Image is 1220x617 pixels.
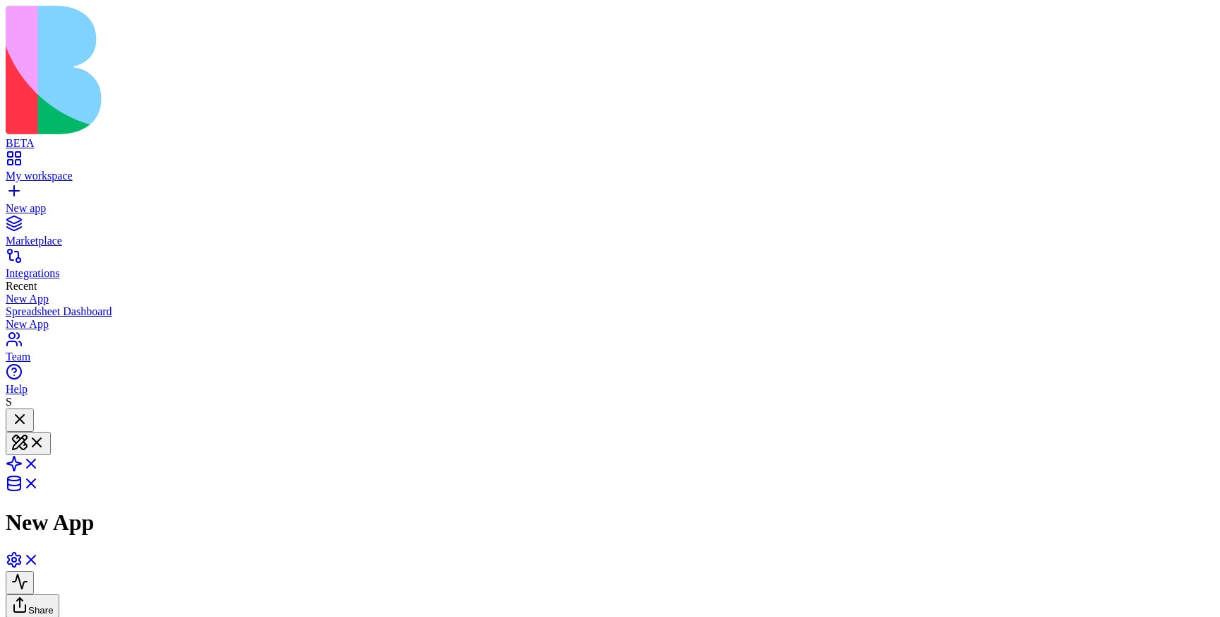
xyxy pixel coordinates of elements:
a: Team [6,338,1214,363]
a: New App [6,293,1214,305]
span: S [6,396,12,408]
a: Spreadsheet Dashboard [6,305,1214,318]
div: Integrations [6,267,1214,280]
img: logo [6,6,573,134]
span: Recent [6,280,37,292]
a: New app [6,189,1214,215]
h1: New App [6,510,1214,536]
div: BETA [6,137,1214,150]
div: Team [6,351,1214,363]
a: Help [6,370,1214,396]
div: Marketplace [6,235,1214,247]
div: My workspace [6,170,1214,182]
a: Integrations [6,254,1214,280]
div: Help [6,383,1214,396]
div: New app [6,202,1214,215]
a: New App [6,318,1214,331]
a: BETA [6,124,1214,150]
a: My workspace [6,157,1214,182]
a: Marketplace [6,222,1214,247]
